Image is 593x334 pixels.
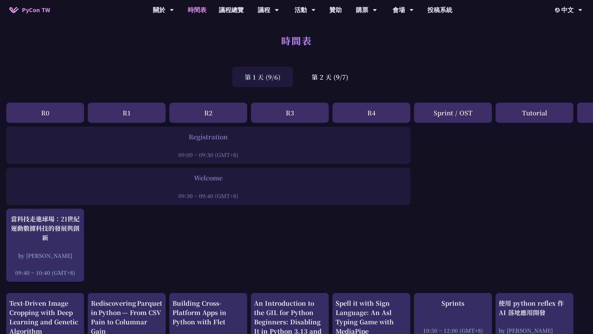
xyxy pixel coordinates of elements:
div: Building Cross-Platform Apps in Python with Flet [172,299,244,327]
span: PyCon TW [22,5,50,15]
img: Home icon of PyCon TW 2025 [9,7,19,13]
div: R2 [169,103,247,123]
div: Tutorial [496,103,573,123]
div: 第 1 天 (9/6) [232,67,293,87]
div: Sprints [417,299,489,308]
h1: 時間表 [281,31,312,50]
div: Welcome [9,173,407,183]
div: by [PERSON_NAME] [9,252,81,259]
div: R3 [251,103,329,123]
div: 使用 python reflex 作 AI 落地應用開發 [499,299,570,317]
img: Locale Icon [555,8,561,12]
div: Registration [9,132,407,141]
div: Sprint / OST [414,103,492,123]
div: R4 [332,103,410,123]
div: 09:30 ~ 09:40 (GMT+8) [9,192,407,200]
div: 09:00 ~ 09:30 (GMT+8) [9,151,407,159]
div: 當科技走進球場：21世紀運動數據科技的發展與創新 [9,214,81,242]
a: 當科技走進球場：21世紀運動數據科技的發展與創新 by [PERSON_NAME] 09:40 ~ 10:40 (GMT+8) [9,214,81,276]
div: 第 2 天 (9/7) [299,67,361,87]
a: PyCon TW [3,2,56,18]
div: R1 [88,103,166,123]
div: R0 [6,103,84,123]
div: 09:40 ~ 10:40 (GMT+8) [9,269,81,276]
